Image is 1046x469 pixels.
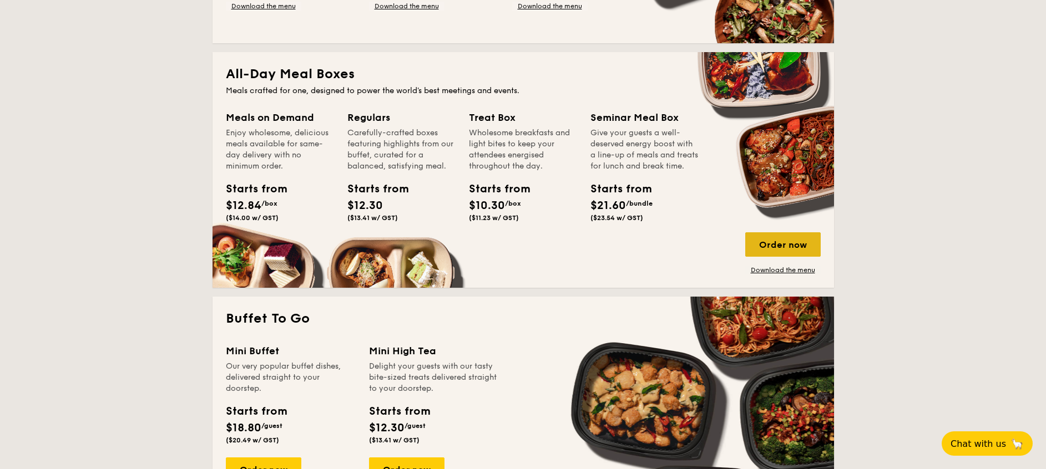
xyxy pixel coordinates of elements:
[261,200,277,207] span: /box
[226,403,286,420] div: Starts from
[745,232,821,257] div: Order now
[469,128,577,172] div: Wholesome breakfasts and light bites to keep your attendees energised throughout the day.
[226,214,279,222] span: ($14.00 w/ GST)
[226,2,301,11] a: Download the menu
[951,439,1006,449] span: Chat with us
[745,266,821,274] a: Download the menu
[226,361,356,394] div: Our very popular buffet dishes, delivered straight to your doorstep.
[505,200,521,207] span: /box
[626,200,653,207] span: /bundle
[347,199,383,212] span: $12.30
[369,403,429,420] div: Starts from
[469,199,505,212] span: $10.30
[226,65,821,83] h2: All-Day Meal Boxes
[261,422,282,430] span: /guest
[226,199,261,212] span: $12.84
[590,199,626,212] span: $21.60
[590,214,643,222] span: ($23.54 w/ GST)
[469,110,577,125] div: Treat Box
[590,181,640,197] div: Starts from
[226,128,334,172] div: Enjoy wholesome, delicious meals available for same-day delivery with no minimum order.
[369,2,444,11] a: Download the menu
[226,310,821,328] h2: Buffet To Go
[347,181,397,197] div: Starts from
[226,421,261,435] span: $18.80
[1010,437,1024,450] span: 🦙
[369,421,405,435] span: $12.30
[512,2,588,11] a: Download the menu
[369,436,420,444] span: ($13.41 w/ GST)
[369,343,499,359] div: Mini High Tea
[405,422,426,430] span: /guest
[226,110,334,125] div: Meals on Demand
[369,361,499,394] div: Delight your guests with our tasty bite-sized treats delivered straight to your doorstep.
[590,128,699,172] div: Give your guests a well-deserved energy boost with a line-up of meals and treats for lunch and br...
[347,214,398,222] span: ($13.41 w/ GST)
[347,128,456,172] div: Carefully-crafted boxes featuring highlights from our buffet, curated for a balanced, satisfying ...
[226,343,356,359] div: Mini Buffet
[226,436,279,444] span: ($20.49 w/ GST)
[469,214,519,222] span: ($11.23 w/ GST)
[226,85,821,96] div: Meals crafted for one, designed to power the world's best meetings and events.
[590,110,699,125] div: Seminar Meal Box
[469,181,519,197] div: Starts from
[226,181,276,197] div: Starts from
[942,431,1033,456] button: Chat with us🦙
[347,110,456,125] div: Regulars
